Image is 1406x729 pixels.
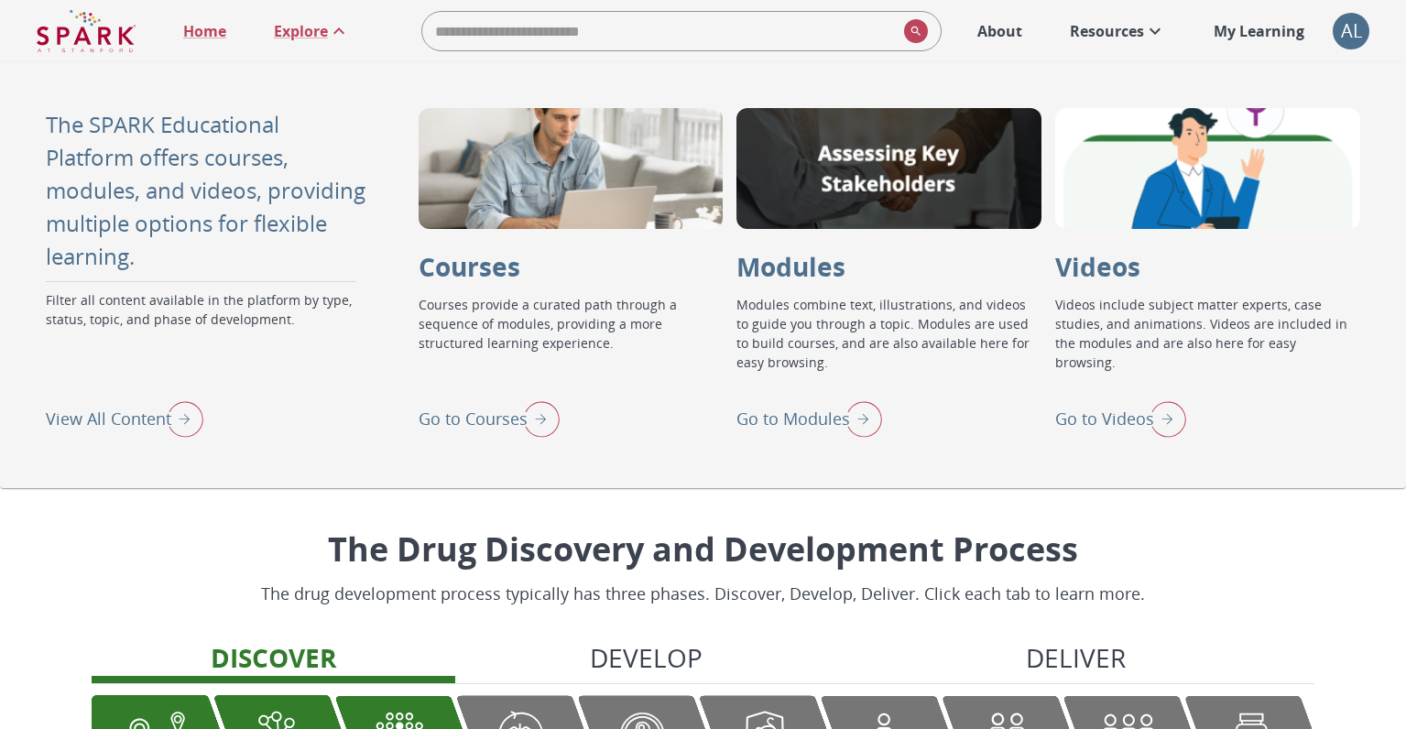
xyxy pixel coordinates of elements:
[183,20,226,42] p: Home
[1026,638,1126,677] p: Deliver
[1055,295,1360,395] p: Videos include subject matter experts, case studies, and animations. Videos are included in the m...
[977,20,1022,42] p: About
[1055,247,1140,286] p: Videos
[419,108,724,229] div: Courses
[1055,407,1154,431] p: Go to Videos
[1333,13,1369,49] button: account of current user
[419,295,724,395] p: Courses provide a curated path through a sequence of modules, providing a more structured learnin...
[261,525,1145,574] p: The Drug Discovery and Development Process
[261,582,1145,606] p: The drug development process typically has three phases. Discover, Develop, Deliver. Click each t...
[968,11,1031,51] a: About
[514,395,560,442] img: right arrow
[897,12,928,50] button: search
[46,407,171,431] p: View All Content
[736,295,1041,395] p: Modules combine text, illustrations, and videos to guide you through a topic. Modules are used to...
[1061,11,1175,51] a: Resources
[1070,20,1144,42] p: Resources
[174,11,235,51] a: Home
[836,395,882,442] img: right arrow
[736,247,845,286] p: Modules
[1140,395,1186,442] img: right arrow
[46,290,373,395] p: Filter all content available in the platform by type, status, topic, and phase of development.
[419,247,520,286] p: Courses
[211,638,336,677] p: Discover
[1204,11,1314,51] a: My Learning
[46,108,373,273] p: The SPARK Educational Platform offers courses, modules, and videos, providing multiple options fo...
[1055,395,1186,442] div: Go to Videos
[158,395,203,442] img: right arrow
[1055,108,1360,229] div: Videos
[1333,13,1369,49] div: AL
[419,395,560,442] div: Go to Courses
[736,108,1041,229] div: Modules
[37,9,136,53] img: Logo of SPARK at Stanford
[274,20,328,42] p: Explore
[419,407,528,431] p: Go to Courses
[736,407,850,431] p: Go to Modules
[736,395,882,442] div: Go to Modules
[46,395,203,442] div: View All Content
[265,11,359,51] a: Explore
[590,638,703,677] p: Develop
[1214,20,1304,42] p: My Learning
